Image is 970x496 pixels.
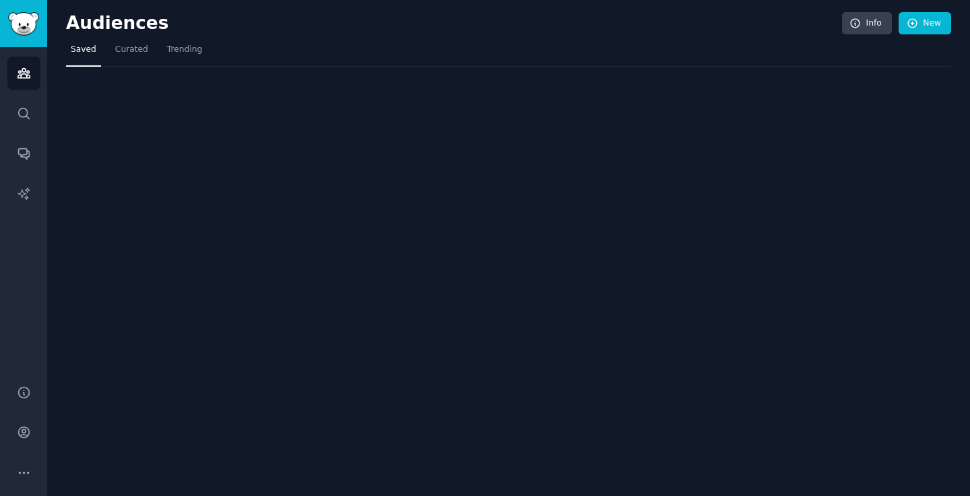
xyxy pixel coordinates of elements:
a: New [899,12,951,35]
span: Saved [71,44,96,56]
h2: Audiences [66,13,842,34]
img: GummySearch logo [8,12,39,36]
a: Info [842,12,892,35]
a: Saved [66,39,101,67]
a: Trending [162,39,207,67]
span: Trending [167,44,202,56]
span: Curated [115,44,148,56]
a: Curated [110,39,153,67]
